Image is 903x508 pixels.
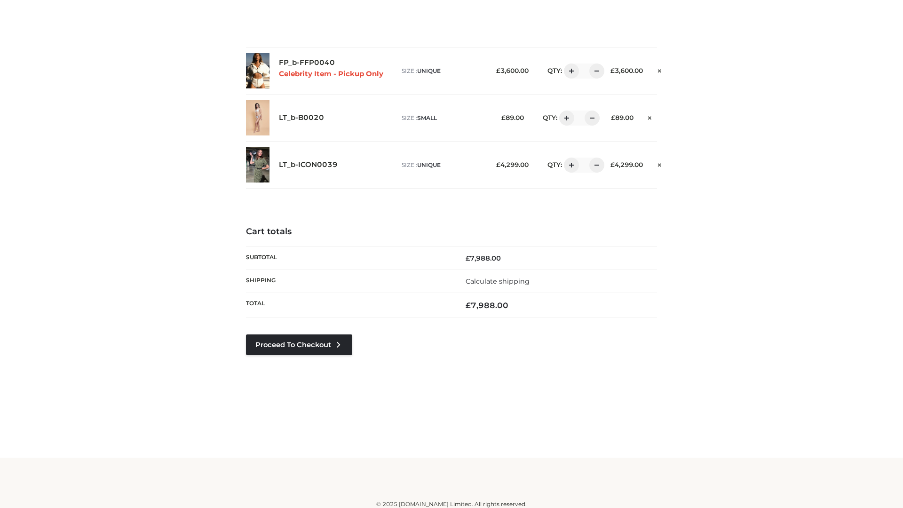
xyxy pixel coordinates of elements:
p: size : [402,67,487,75]
a: Calculate shipping [466,277,530,286]
bdi: 4,299.00 [496,161,529,168]
span: £ [501,114,506,121]
span: £ [466,301,471,310]
bdi: 7,988.00 [466,254,501,262]
span: £ [611,114,615,121]
th: Subtotal [246,246,451,270]
bdi: 89.00 [611,114,634,121]
th: Total [246,293,451,318]
p: size : [402,114,487,122]
a: Proceed to Checkout [246,334,352,355]
a: Remove this item [652,158,666,170]
div: QTY: [533,111,596,126]
bdi: 3,600.00 [610,67,643,74]
div: QTY: [538,63,601,79]
bdi: 4,299.00 [610,161,643,168]
div: QTY: [538,158,601,173]
span: £ [610,67,615,74]
span: £ [496,161,500,168]
bdi: 3,600.00 [496,67,529,74]
span: UNIQUE [417,67,441,74]
span: £ [610,161,615,168]
p: size : [402,161,487,169]
a: LT_b-ICON0039 [279,160,338,169]
bdi: 89.00 [501,114,524,121]
h4: Cart totals [246,227,657,237]
p: Celebrity Item - Pickup Only [279,70,392,79]
a: LT_b-B0020 [279,113,324,122]
bdi: 7,988.00 [466,301,508,310]
a: Remove this item [643,111,657,123]
span: UNIQUE [417,161,441,168]
th: Shipping [246,270,451,293]
span: £ [496,67,500,74]
a: FP_b-FFP0040 [279,58,335,67]
span: SMALL [417,114,437,121]
a: Remove this item [652,63,666,76]
span: £ [466,254,470,262]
